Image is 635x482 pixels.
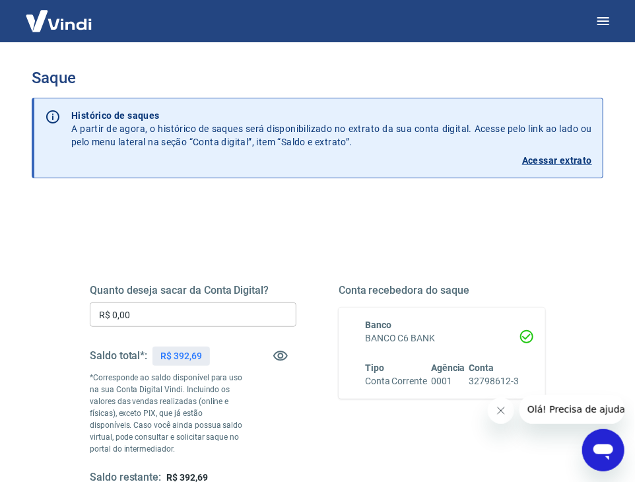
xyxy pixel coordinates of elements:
h6: 0001 [431,374,465,388]
span: Agência [431,362,465,373]
h6: Conta Corrente [365,374,427,388]
h5: Conta recebedora do saque [339,284,545,297]
span: Banco [365,320,391,330]
img: Vindi [16,1,102,41]
iframe: Botão para abrir a janela de mensagens [582,429,624,471]
p: A partir de agora, o histórico de saques será disponibilizado no extrato da sua conta digital. Ac... [71,109,592,149]
span: Tipo [365,362,384,373]
h6: 32798612-3 [469,374,519,388]
span: Conta [469,362,494,373]
iframe: Mensagem da empresa [519,395,624,424]
iframe: Fechar mensagem [488,397,514,424]
a: Acessar extrato [71,154,592,167]
h6: BANCO C6 BANK [365,331,519,345]
h5: Saldo total*: [90,349,147,362]
p: Acessar extrato [522,154,592,167]
h5: Quanto deseja sacar da Conta Digital? [90,284,296,297]
h3: Saque [32,69,603,87]
p: R$ 392,69 [160,349,202,363]
p: *Corresponde ao saldo disponível para uso na sua Conta Digital Vindi. Incluindo os valores das ve... [90,372,245,455]
span: Olá! Precisa de ajuda? [8,9,111,20]
p: Histórico de saques [71,109,592,122]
